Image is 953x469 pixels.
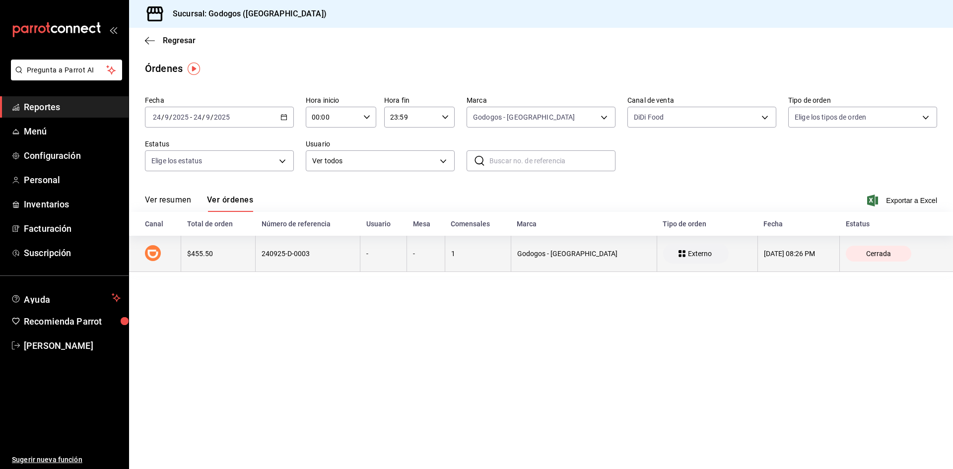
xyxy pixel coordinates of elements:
[306,140,455,147] label: Usuario
[165,8,327,20] h3: Sucursal: Godogos ([GEOGRAPHIC_DATA])
[262,220,354,228] div: Número de referencia
[24,339,121,352] span: [PERSON_NAME]
[193,113,202,121] input: --
[163,36,196,45] span: Regresar
[145,195,253,212] div: navigation tabs
[627,97,776,104] label: Canal de venta
[161,113,164,121] span: /
[145,220,175,228] div: Canal
[12,455,121,465] span: Sugerir nueva función
[262,250,354,258] div: 240925-D-0003
[169,113,172,121] span: /
[24,149,121,162] span: Configuración
[489,151,615,171] input: Buscar no. de referencia
[188,63,200,75] img: Tooltip marker
[151,156,202,166] span: Elige los estatus
[788,97,937,104] label: Tipo de orden
[862,250,895,258] span: Cerrada
[764,250,834,258] div: [DATE] 08:26 PM
[795,112,866,122] span: Elige los tipos de orden
[11,60,122,80] button: Pregunta a Parrot AI
[190,113,192,121] span: -
[846,220,937,228] div: Estatus
[24,198,121,211] span: Inventarios
[366,250,401,258] div: -
[634,112,664,122] span: DiDi Food
[24,173,121,187] span: Personal
[145,195,191,212] button: Ver resumen
[24,246,121,260] span: Suscripción
[145,140,294,147] label: Estatus
[109,26,117,34] button: open_drawer_menu
[24,125,121,138] span: Menú
[451,250,505,258] div: 1
[145,61,183,76] div: Órdenes
[7,72,122,82] a: Pregunta a Parrot AI
[306,97,376,104] label: Hora inicio
[187,250,249,258] div: $455.50
[145,97,294,104] label: Fecha
[467,97,615,104] label: Marca
[172,113,189,121] input: ----
[413,250,438,258] div: -
[187,220,250,228] div: Total de orden
[27,65,107,75] span: Pregunta a Parrot AI
[24,222,121,235] span: Facturación
[24,100,121,114] span: Reportes
[413,220,439,228] div: Mesa
[517,220,651,228] div: Marca
[312,156,436,166] span: Ver todos
[145,36,196,45] button: Regresar
[763,220,834,228] div: Fecha
[24,315,121,328] span: Recomienda Parrot
[384,97,455,104] label: Hora fin
[684,250,716,258] span: Externo
[366,220,401,228] div: Usuario
[164,113,169,121] input: --
[213,113,230,121] input: ----
[152,113,161,121] input: --
[517,250,651,258] div: Godogos - [GEOGRAPHIC_DATA]
[473,112,575,122] span: Godogos - [GEOGRAPHIC_DATA]
[24,292,108,304] span: Ayuda
[207,195,253,212] button: Ver órdenes
[205,113,210,121] input: --
[663,220,751,228] div: Tipo de orden
[210,113,213,121] span: /
[869,195,937,206] button: Exportar a Excel
[451,220,505,228] div: Comensales
[202,113,205,121] span: /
